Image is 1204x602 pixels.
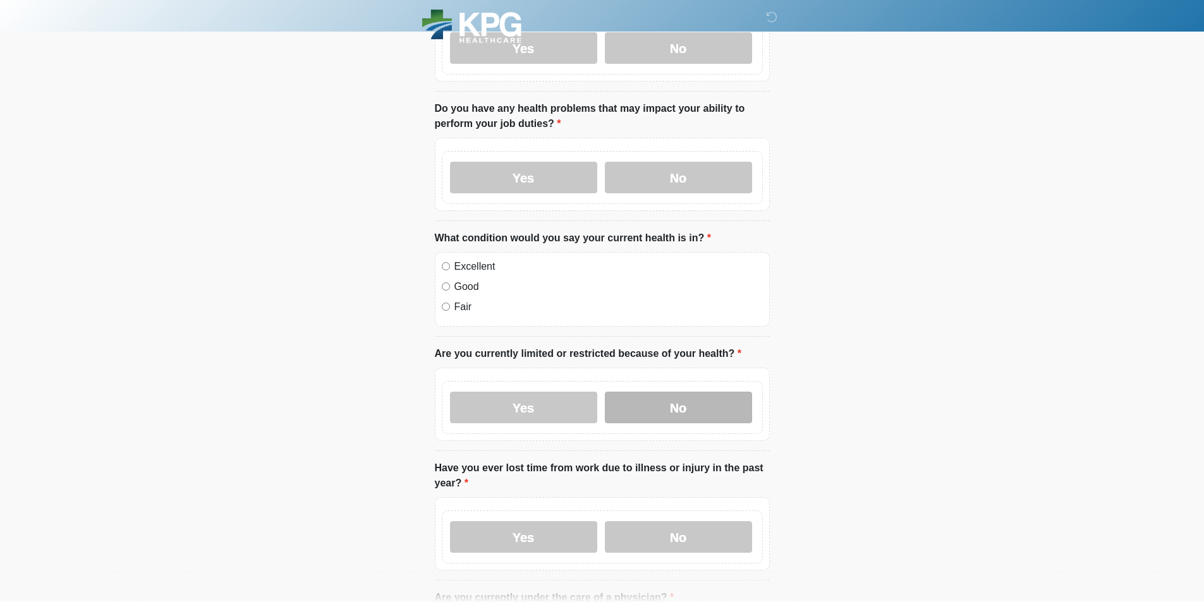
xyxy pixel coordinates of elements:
[435,461,770,491] label: Have you ever lost time from work due to illness or injury in the past year?
[435,346,741,361] label: Are you currently limited or restricted because of your health?
[450,162,597,193] label: Yes
[605,521,752,553] label: No
[442,282,450,291] input: Good
[605,162,752,193] label: No
[454,259,763,274] label: Excellent
[422,9,521,43] img: KPG Healthcare Logo
[450,521,597,553] label: Yes
[605,392,752,423] label: No
[442,303,450,311] input: Fair
[442,262,450,270] input: Excellent
[435,101,770,131] label: Do you have any health problems that may impact your ability to perform your job duties?
[454,299,763,315] label: Fair
[435,231,711,246] label: What condition would you say your current health is in?
[454,279,763,294] label: Good
[450,392,597,423] label: Yes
